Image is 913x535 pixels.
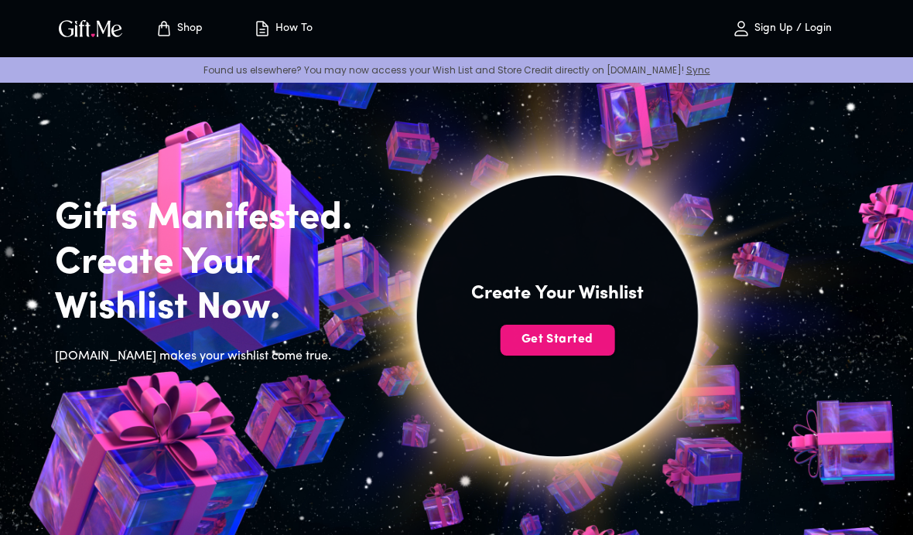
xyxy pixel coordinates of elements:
[54,19,127,38] button: GiftMe Logo
[471,281,644,306] h4: Create Your Wishlist
[55,286,377,331] h2: Wishlist Now.
[751,22,832,36] p: Sign Up / Login
[272,22,313,36] p: How To
[500,325,614,356] button: Get Started
[686,63,710,77] a: Sync
[55,241,377,286] h2: Create Your
[56,17,125,39] img: GiftMe Logo
[253,19,272,38] img: how-to.svg
[55,346,377,366] h6: [DOMAIN_NAME] makes your wishlist come true.
[500,331,614,348] span: Get Started
[173,22,203,36] p: Shop
[55,196,377,241] h2: Gifts Manifested.
[704,4,859,53] button: Sign Up / Login
[12,63,901,77] p: Found us elsewhere? You may now access your Wish List and Store Credit directly on [DOMAIN_NAME]!
[136,4,221,53] button: Store page
[240,4,325,53] button: How To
